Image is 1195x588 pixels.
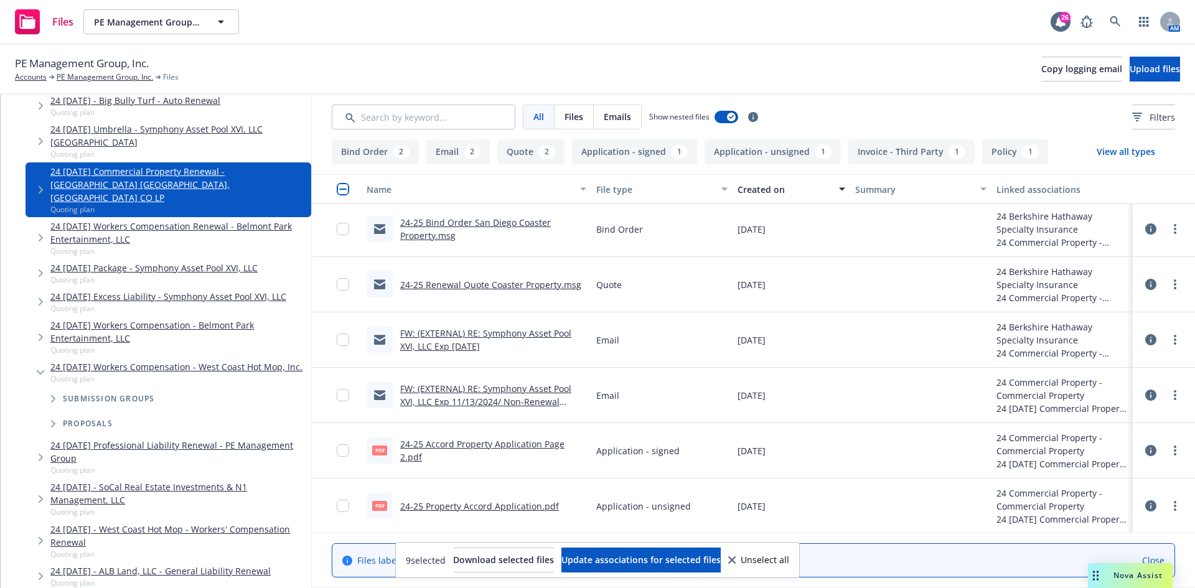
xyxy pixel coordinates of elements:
a: 24-25 Renewal Quote Coaster Property.msg [400,279,581,291]
a: 24 [DATE] - West Coast Hot Mop - Workers' Compensation Renewal [50,523,306,549]
a: 24 [DATE] Workers Compensation Renewal - Belmont Park Entertainment, LLC [50,220,306,246]
input: Toggle Row Selected [337,223,349,235]
span: Quoting plan [50,246,306,256]
span: Unselect all [741,556,789,564]
span: Filters [1150,111,1175,124]
input: Toggle Row Selected [337,444,349,457]
span: Update associations for selected files [561,554,721,566]
span: Proposals [63,420,113,427]
a: Switch app [1132,9,1156,34]
a: more [1168,277,1183,292]
div: 1 [949,145,965,159]
span: Files labeled as "Auto ID card" are hidden. [357,554,619,567]
span: PE Management Group, Inc. [94,16,202,29]
div: 24 [DATE] Commercial Property Renewal - [GEOGRAPHIC_DATA] [GEOGRAPHIC_DATA], [GEOGRAPHIC_DATA] CO LP [996,402,1128,415]
a: Close [1142,554,1165,567]
a: 24 [DATE] - Big Bully Turf - Auto Renewal [50,94,220,107]
button: View all types [1077,139,1175,164]
button: Bind Order [332,139,419,164]
span: Nova Assist [1113,570,1163,581]
span: Submission groups [63,395,154,403]
div: 1 [671,145,688,159]
span: Filters [1132,111,1175,124]
span: Quoting plan [50,107,220,118]
a: Report a Bug [1074,9,1099,34]
span: Quoting plan [50,274,258,285]
button: Email [426,139,490,164]
div: Name [367,183,573,196]
button: Update associations for selected files [561,548,721,572]
a: 24-25 Accord Property Application Page 2.pdf [400,438,565,463]
div: Drag to move [1088,563,1104,588]
span: Quoting plan [50,465,306,475]
a: FW: (EXTERNAL) RE: Symphony Asset Pool XVI, LLC Exp 11/13/2024/ Non-Renewal Notice [400,383,571,421]
div: 24 Berkshire Hathaway Specialty Insurance [996,210,1128,236]
input: Toggle Row Selected [337,278,349,291]
div: 1 [1022,145,1039,159]
button: Created on [733,174,850,204]
div: 24 Berkshire Hathaway Specialty Insurance [996,265,1128,291]
input: Select all [337,183,349,195]
span: [DATE] [738,223,766,236]
a: more [1168,388,1183,403]
div: 24 Commercial Property - Commercial Property [996,376,1128,402]
span: Quoting plan [50,577,271,588]
a: Search [1103,9,1128,34]
a: more [1168,498,1183,513]
a: more [1168,443,1183,458]
input: Search by keyword... [332,105,515,129]
div: 2 [464,145,480,159]
span: Emails [604,110,631,123]
input: Toggle Row Selected [337,334,349,346]
span: PE Management Group, Inc. [15,55,149,72]
span: Application - unsigned [596,500,691,513]
div: 1 [815,145,832,159]
span: Copy logging email [1041,63,1122,75]
div: 24 Commercial Property - Commercial Property [996,291,1128,304]
span: Quoting plan [50,373,302,384]
button: Copy logging email [1041,57,1122,82]
span: [DATE] [738,334,766,347]
span: Show nested files [649,111,710,122]
span: Files [52,17,73,27]
span: pdf [372,446,387,455]
span: Quoting plan [50,204,306,215]
a: 24 [DATE] Professional Liability Renewal - PE Management Group [50,439,306,465]
button: Policy [982,139,1048,164]
span: Files [565,110,583,123]
span: Quoting plan [50,506,306,517]
a: PE Management Group, Inc. [57,72,153,83]
a: Accounts [15,72,47,83]
button: Nova Assist [1088,563,1173,588]
a: 24 [DATE] Excess Liability - Symphony Asset Pool XVI, LLC [50,290,286,303]
a: 24 [DATE] - ALB Land, LLC - General Liability Renewal [50,564,271,577]
button: Upload files [1130,57,1180,82]
div: 26 [1059,12,1071,23]
span: Quoting plan [50,549,306,559]
div: 24 Commercial Property - Commercial Property [996,487,1128,513]
div: 24 Commercial Property - Commercial Property [996,431,1128,457]
a: 24-25 Property Accord Application.pdf [400,500,559,512]
span: Download selected files [453,554,554,566]
span: Email [596,334,619,347]
span: Bind Order [596,223,643,236]
a: 24 [DATE] Umbrella - Symphony Asset Pool XVI, LLC [GEOGRAPHIC_DATA] [50,123,306,149]
div: File type [596,183,714,196]
button: Quote [497,139,565,164]
a: Files [10,4,78,39]
a: FW: (EXTERNAL) RE: Symphony Asset Pool XVI, LLC Exp [DATE] [400,327,571,352]
a: 24 [DATE] Workers Compensation - Belmont Park Entertainment, LLC [50,319,306,345]
button: Download selected files [453,548,554,572]
button: Unselect all [728,548,789,572]
span: Quoting plan [50,345,306,355]
div: 24 Berkshire Hathaway Specialty Insurance [996,320,1128,347]
span: Quoting plan [50,149,306,159]
div: Linked associations [996,183,1128,196]
button: Application - unsigned [705,139,841,164]
button: Summary [850,174,991,204]
a: 24 [DATE] Workers Compensation - West Coast Hot Mop, Inc. [50,360,302,373]
div: 24 Commercial Property - Commercial Property [996,347,1128,360]
div: 24 Commercial Property - Commercial Property [996,236,1128,249]
a: 24 [DATE] Package - Symphony Asset Pool XVI, LLC [50,261,258,274]
button: File type [591,174,733,204]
